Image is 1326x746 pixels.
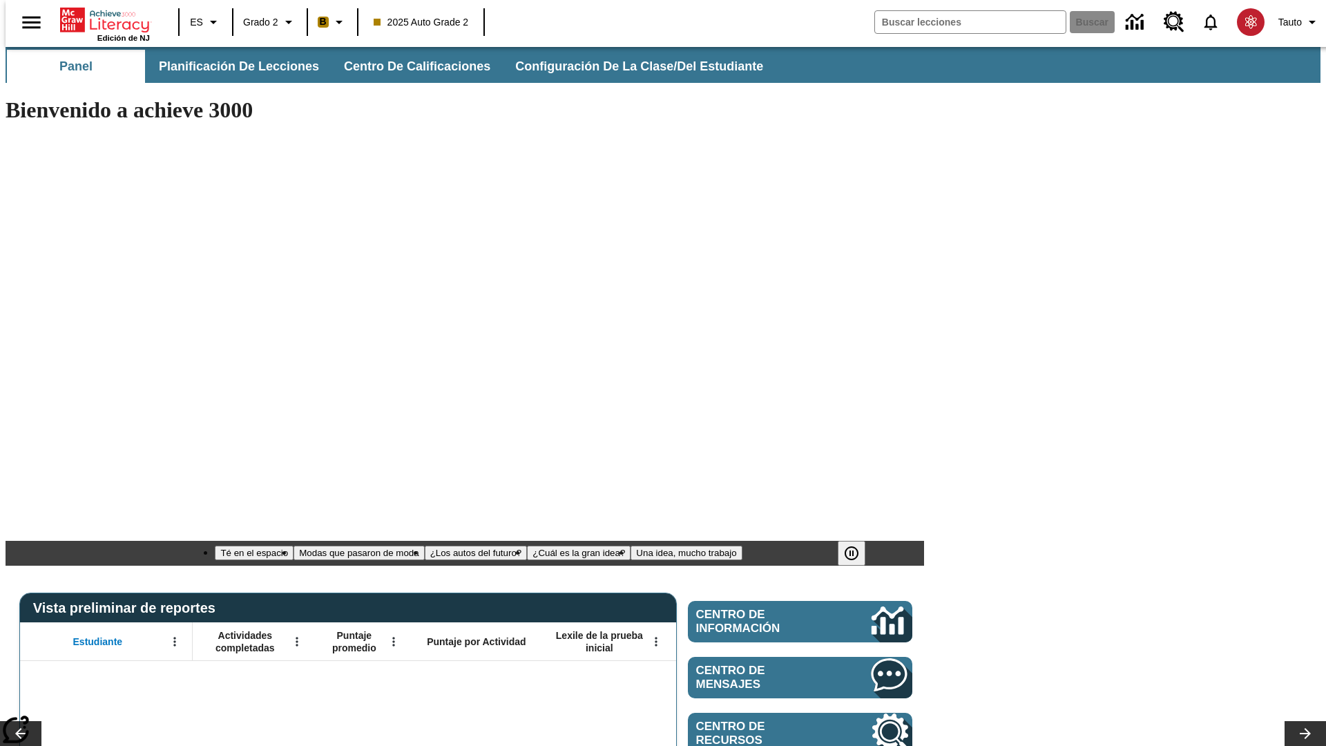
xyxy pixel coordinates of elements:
[6,47,1320,83] div: Subbarra de navegación
[164,631,185,652] button: Abrir menú
[696,664,830,691] span: Centro de mensajes
[344,59,490,75] span: Centro de calificaciones
[333,50,501,83] button: Centro de calificaciones
[238,10,302,35] button: Grado: Grado 2, Elige un grado
[1229,4,1273,40] button: Escoja un nuevo avatar
[688,657,912,698] a: Centro de mensajes
[6,50,776,83] div: Subbarra de navegación
[383,631,404,652] button: Abrir menú
[696,608,825,635] span: Centro de información
[427,635,526,648] span: Puntaje por Actividad
[294,546,424,560] button: Diapositiva 2 Modas que pasaron de moda
[425,546,528,560] button: Diapositiva 3 ¿Los autos del futuro?
[515,59,763,75] span: Configuración de la clase/del estudiante
[60,6,150,34] a: Portada
[1278,15,1302,30] span: Tauto
[875,11,1066,33] input: Buscar campo
[549,629,650,654] span: Lexile de la prueba inicial
[184,10,228,35] button: Lenguaje: ES, Selecciona un idioma
[838,541,879,566] div: Pausar
[321,629,387,654] span: Puntaje promedio
[73,635,123,648] span: Estudiante
[159,59,319,75] span: Planificación de lecciones
[11,2,52,43] button: Abrir el menú lateral
[1155,3,1193,41] a: Centro de recursos, Se abrirá en una pestaña nueva.
[1237,8,1265,36] img: avatar image
[1285,721,1326,746] button: Carrusel de lecciones, seguir
[312,10,353,35] button: Boost El color de la clase es anaranjado claro. Cambiar el color de la clase.
[688,601,912,642] a: Centro de información
[1193,4,1229,40] a: Notificaciones
[527,546,631,560] button: Diapositiva 4 ¿Cuál es la gran idea?
[200,629,291,654] span: Actividades completadas
[6,97,924,123] h1: Bienvenido a achieve 3000
[1273,10,1326,35] button: Perfil/Configuración
[7,50,145,83] button: Panel
[631,546,742,560] button: Diapositiva 5 Una idea, mucho trabajo
[838,541,865,566] button: Pausar
[190,15,203,30] span: ES
[215,546,294,560] button: Diapositiva 1 Té en el espacio
[504,50,774,83] button: Configuración de la clase/del estudiante
[374,15,469,30] span: 2025 Auto Grade 2
[59,59,93,75] span: Panel
[320,13,327,30] span: B
[646,631,666,652] button: Abrir menú
[33,600,222,616] span: Vista preliminar de reportes
[287,631,307,652] button: Abrir menú
[1117,3,1155,41] a: Centro de información
[148,50,330,83] button: Planificación de lecciones
[243,15,278,30] span: Grado 2
[60,5,150,42] div: Portada
[97,34,150,42] span: Edición de NJ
